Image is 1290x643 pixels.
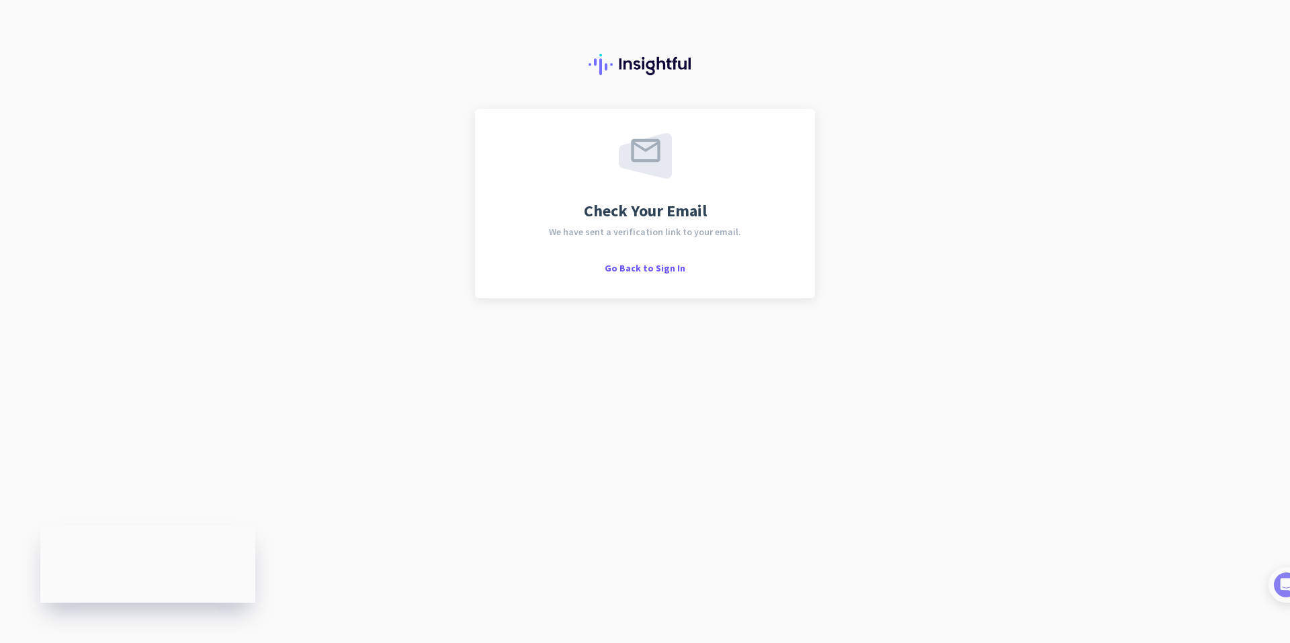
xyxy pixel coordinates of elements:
span: Go Back to Sign In [605,262,685,274]
span: We have sent a verification link to your email. [549,227,741,237]
iframe: Insightful Status [40,525,255,603]
span: Check Your Email [584,203,707,219]
img: email-sent [619,133,672,179]
img: Insightful [589,54,701,75]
